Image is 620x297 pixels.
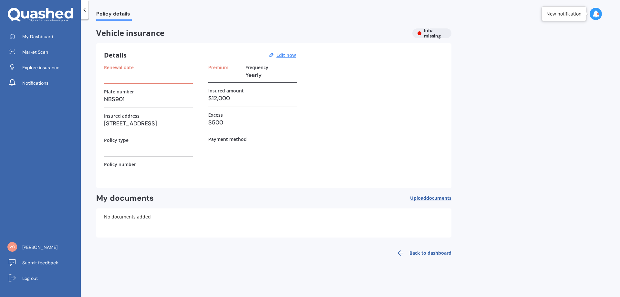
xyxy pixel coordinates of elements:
[426,195,451,201] span: documents
[104,51,127,59] h3: Details
[208,88,244,93] label: Insured amount
[245,70,297,80] h3: Yearly
[7,242,17,252] img: 594c958d7eb7292215e9e040ab9b1775
[5,61,81,74] a: Explore insurance
[393,245,451,261] a: Back to dashboard
[22,275,38,281] span: Log out
[5,30,81,43] a: My Dashboard
[22,64,59,71] span: Explore insurance
[208,65,228,70] label: Premium
[276,52,296,58] u: Edit now
[22,33,53,40] span: My Dashboard
[104,65,134,70] label: Renewal date
[96,11,132,19] span: Policy details
[410,193,451,203] button: Uploaddocuments
[5,46,81,58] a: Market Scan
[245,65,268,70] label: Frequency
[104,89,134,94] label: Plate number
[96,193,154,203] h2: My documents
[104,94,193,104] h3: NBS901
[22,244,57,250] span: [PERSON_NAME]
[208,136,247,142] label: Payment method
[208,112,223,118] label: Excess
[208,93,297,103] h3: $12,000
[104,137,129,143] label: Policy type
[5,241,81,254] a: [PERSON_NAME]
[5,272,81,285] a: Log out
[96,28,407,38] span: Vehicle insurance
[410,196,451,201] span: Upload
[104,119,193,128] h3: [STREET_ADDRESS]
[5,256,81,269] a: Submit feedback
[104,162,136,167] label: Policy number
[274,52,298,58] button: Edit now
[208,118,297,127] h3: $500
[22,80,48,86] span: Notifications
[5,77,81,90] a: Notifications
[22,260,58,266] span: Submit feedback
[104,113,139,119] label: Insured address
[96,208,451,238] div: No documents added
[22,49,48,55] span: Market Scan
[546,11,582,17] div: New notification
